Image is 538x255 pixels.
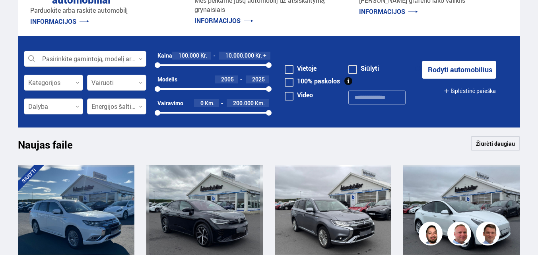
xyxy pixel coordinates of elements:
button: Atidarykite "LiveChat" pokalbių sąsają [6,3,30,27]
span: Km. [205,100,215,106]
font: Siūlyti [361,64,379,73]
span: 100.000 [179,52,199,59]
span: 2025 [252,75,265,83]
span: Km. [255,100,265,106]
a: INFORMACIJOS [194,16,253,25]
span: 10.000.000 [225,52,254,59]
span: 0 [200,99,204,107]
font: Išplėstinė paieška [451,88,496,94]
button: Rodyti automobilius [422,61,496,79]
font: Rodyti automobilius [428,65,492,74]
span: + [263,52,266,59]
font: Vietoje [297,64,317,73]
span: Kr. [200,52,207,59]
a: INFORMACIJOS [359,7,418,16]
div: Modelis [157,76,177,83]
span: 2005 [221,75,234,83]
h1: Naujas faile [18,139,87,155]
font: Žiūrėti daugiau [476,140,515,147]
div: Kaina [157,52,172,59]
font: Video [297,91,313,99]
img: FbJEzSuNWCJXmdc-.webp [477,223,501,247]
button: Išplėstinė paieška [444,82,496,100]
p: Parduokite arba raskite automobilį [30,6,179,15]
a: INFORMACIJOS [30,17,89,26]
a: Žiūrėti daugiau [471,136,520,151]
img: nhp88E3Fdnt1Opn2.png [420,223,444,247]
div: Vairavimo [157,100,183,106]
font: 100% paskolos [297,77,340,85]
span: 200.000 [233,99,254,107]
span: Kr. [255,52,262,59]
img: siFngHWaQ9KaOqBr.png [449,223,472,247]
